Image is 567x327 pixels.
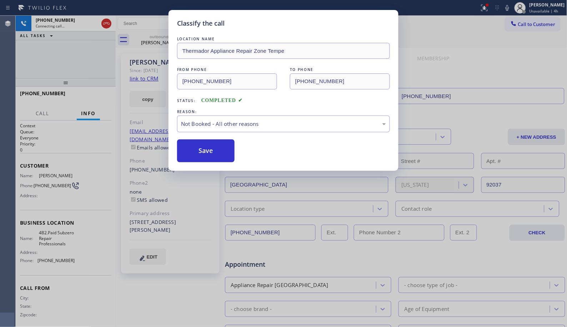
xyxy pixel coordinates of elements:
[177,19,225,28] h5: Classify the call
[290,66,390,73] div: TO PHONE
[201,98,243,103] span: COMPLETED
[177,73,277,90] input: From phone
[177,35,390,43] div: LOCATION NAME
[181,120,386,128] div: Not Booked - All other reasons
[177,108,390,116] div: REASON:
[177,139,235,162] button: Save
[177,98,196,103] span: Status:
[290,73,390,90] input: To phone
[177,66,277,73] div: FROM PHONE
